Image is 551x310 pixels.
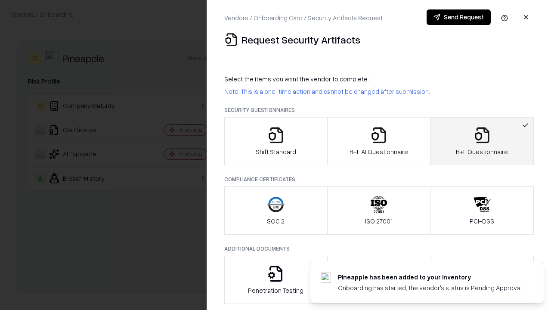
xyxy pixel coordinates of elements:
p: PCI-DSS [470,217,494,226]
button: Send Request [427,9,491,25]
p: Penetration Testing [248,286,303,295]
p: B+L AI Questionnaire [350,147,408,156]
p: Compliance Certificates [224,176,534,183]
button: B+L AI Questionnaire [327,117,431,165]
button: Privacy Policy [327,256,431,304]
p: ISO 27001 [365,217,393,226]
button: Penetration Testing [224,256,328,304]
button: ISO 27001 [327,186,431,235]
p: Additional Documents [224,245,534,252]
button: Shift Standard [224,117,328,165]
p: SOC 2 [267,217,285,226]
img: pineappleenergy.com [321,273,331,283]
div: Onboarding has started, the vendor's status is Pending Approval. [338,283,523,292]
p: Security Questionnaires [224,106,534,114]
p: Request Security Artifacts [241,33,360,46]
button: PCI-DSS [430,186,534,235]
p: Shift Standard [256,147,296,156]
button: SOC 2 [224,186,328,235]
p: Select the items you want the vendor to complete: [224,74,534,84]
p: Vendors / Onboarding Card / Security Artifacts Request [224,13,383,22]
button: B+L Questionnaire [430,117,534,165]
div: Pineapple has been added to your inventory [338,273,523,282]
p: B+L Questionnaire [456,147,508,156]
button: Data Processing Agreement [430,256,534,304]
p: Note: This is a one-time action and cannot be changed after submission. [224,87,534,96]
